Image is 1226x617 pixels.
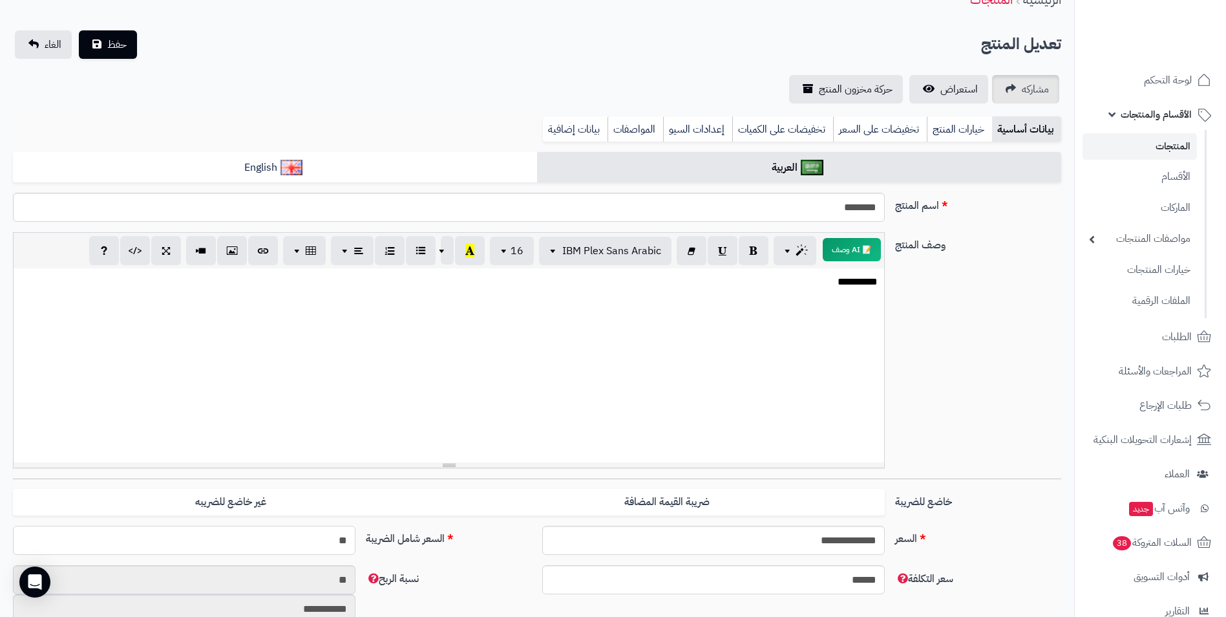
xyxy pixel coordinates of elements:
[1112,534,1192,552] span: السلات المتروكة
[1083,194,1197,222] a: الماركات
[15,30,72,59] a: الغاء
[1083,527,1218,558] a: السلات المتروكة38
[361,526,537,547] label: السعر شامل الضريبة
[1083,390,1218,421] a: طلبات الإرجاع
[19,567,50,598] div: Open Intercom Messenger
[801,160,823,175] img: العربية
[895,571,953,587] span: سعر التكلفة
[537,152,1061,184] a: العربية
[79,30,137,59] button: حفظ
[789,75,903,103] a: حركة مخزون المنتج
[819,81,893,97] span: حركة مخزون المنتج
[1083,65,1218,96] a: لوحة التحكم
[366,571,419,587] span: نسبة الربح
[1083,133,1197,160] a: المنتجات
[732,116,833,142] a: تخفيضات على الكميات
[1083,163,1197,191] a: الأقسام
[13,152,537,184] a: English
[909,75,988,103] a: استعراض
[981,31,1061,58] h2: تعديل المنتج
[511,243,523,259] span: 16
[1094,431,1192,449] span: إشعارات التحويلات البنكية
[833,116,927,142] a: تخفيضات على السعر
[1083,356,1218,387] a: المراجعات والأسئلة
[1083,459,1218,490] a: العملاء
[1083,287,1197,315] a: الملفات الرقمية
[1083,321,1218,352] a: الطلبات
[608,116,663,142] a: المواصفات
[107,37,127,52] span: حفظ
[992,75,1059,103] a: مشاركه
[1128,499,1190,517] span: وآتس آب
[543,116,608,142] a: بيانات إضافية
[890,232,1066,253] label: وصف المنتج
[45,37,61,52] span: الغاء
[1083,561,1218,592] a: أدوات التسويق
[1162,328,1192,346] span: الطلبات
[562,243,661,259] span: IBM Plex Sans Arabic
[13,489,449,515] label: غير خاضع للضريبه
[1121,105,1192,124] span: الأقسام والمنتجات
[890,489,1066,510] label: خاضع للضريبة
[890,193,1066,213] label: اسم المنتج
[280,160,303,175] img: English
[992,116,1061,142] a: بيانات أساسية
[1119,362,1192,380] span: المراجعات والأسئلة
[1139,396,1192,415] span: طلبات الإرجاع
[890,526,1066,547] label: السعر
[940,81,978,97] span: استعراض
[1113,536,1131,550] span: 38
[1083,424,1218,455] a: إشعارات التحويلات البنكية
[663,116,732,142] a: إعدادات السيو
[823,238,881,261] button: 📝 AI وصف
[539,237,671,265] button: IBM Plex Sans Arabic
[1129,502,1153,516] span: جديد
[1083,256,1197,284] a: خيارات المنتجات
[449,489,885,515] label: ضريبة القيمة المضافة
[1083,493,1218,524] a: وآتس آبجديد
[490,237,534,265] button: 16
[927,116,992,142] a: خيارات المنتج
[1083,225,1197,253] a: مواصفات المنتجات
[1134,568,1190,586] span: أدوات التسويق
[1022,81,1049,97] span: مشاركه
[1165,465,1190,483] span: العملاء
[1144,71,1192,89] span: لوحة التحكم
